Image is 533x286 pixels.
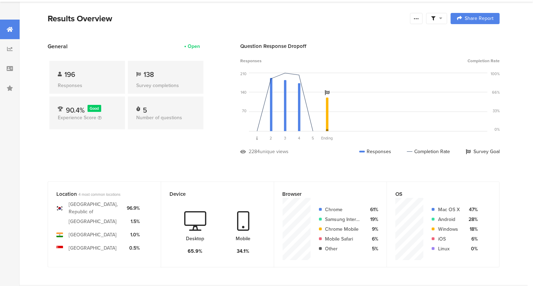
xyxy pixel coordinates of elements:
div: Samsung Internet [325,216,361,223]
span: Number of questions [136,114,182,121]
div: Desktop [186,235,204,242]
span: 90.4% [66,105,85,115]
div: [GEOGRAPHIC_DATA] [69,218,117,225]
div: 140 [241,90,247,95]
div: iOS [438,235,460,243]
div: Location [56,190,141,198]
div: Results Overview [48,12,407,25]
div: 34.1% [237,248,249,255]
div: unique views [260,148,289,155]
span: 4 [298,135,300,141]
span: 4 most common locations [78,192,120,197]
div: 210 [240,71,247,77]
div: Mobile [236,235,250,242]
div: 47% [465,206,478,213]
div: [GEOGRAPHIC_DATA], Republic of [69,201,121,215]
div: OS [395,190,479,198]
div: [GEOGRAPHIC_DATA] [69,231,117,238]
div: 19% [366,216,378,223]
div: Ending [320,135,334,141]
div: Windows [438,226,460,233]
div: [GEOGRAPHIC_DATA] [69,244,117,252]
span: Good [90,106,99,111]
span: Responses [240,58,262,64]
div: 0% [465,245,478,252]
span: 2 [270,135,272,141]
div: Survey completions [136,82,195,89]
div: 96.9% [127,205,140,212]
div: Responses [359,148,391,155]
div: Mac OS X [438,206,460,213]
div: Mobile Safari [325,235,361,243]
div: 6% [465,235,478,243]
div: 61% [366,206,378,213]
div: 100% [491,71,500,77]
div: 33% [493,108,500,114]
div: Survey Goal [466,148,500,155]
span: Experience Score [58,114,96,121]
div: Other [325,245,361,252]
span: 138 [144,69,154,80]
div: 0.5% [127,244,140,252]
div: Chrome [325,206,361,213]
div: 5 [143,105,147,112]
span: 196 [64,69,75,80]
div: 70 [242,108,247,114]
span: 3 [284,135,286,141]
span: Share Report [465,16,493,21]
div: Chrome Mobile [325,226,361,233]
span: General [48,42,68,50]
div: 2284 [249,148,260,155]
div: Linux [438,245,460,252]
div: 6% [366,235,378,243]
div: Question Response Dropoff [240,42,500,50]
div: 1.0% [127,231,140,238]
div: 18% [465,226,478,233]
div: 9% [366,226,378,233]
span: 5 [312,135,314,141]
div: Completion Rate [407,148,450,155]
div: 5% [366,245,378,252]
div: 65.9% [188,248,202,255]
div: Responses [58,82,117,89]
div: 66% [492,90,500,95]
div: Browser [283,190,367,198]
div: Device [169,190,254,198]
div: 28% [465,216,478,223]
div: Open [188,43,200,50]
div: 0% [494,127,500,132]
i: Survey Goal [325,90,330,95]
div: Android [438,216,460,223]
span: Completion Rate [468,58,500,64]
div: 1.5% [127,218,140,225]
